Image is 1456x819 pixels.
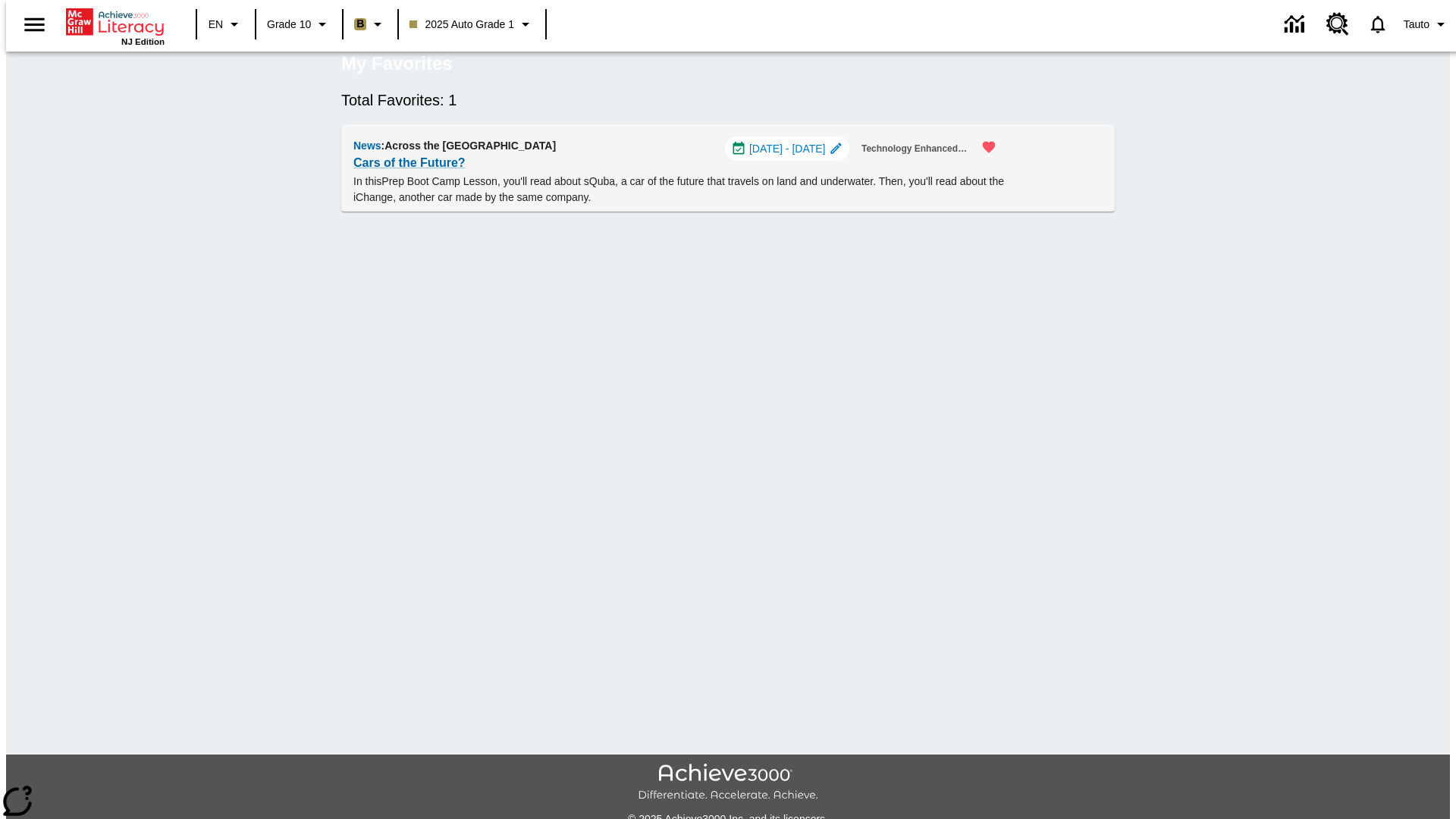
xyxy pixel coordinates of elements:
a: Data Center [1276,4,1317,45]
span: Grade 10 [267,17,311,33]
span: NJ Edition [121,37,165,46]
button: Grade: Grade 10, Select a grade [261,11,337,38]
h6: Total Favorites: 1 [341,88,1115,112]
span: : Across the [GEOGRAPHIC_DATA] [381,140,557,152]
h5: My Favorites [341,52,453,76]
a: Notifications [1358,5,1398,44]
span: EN [209,17,223,33]
button: Remove from Favorites [972,130,1006,164]
button: Class: 2025 Auto Grade 1, Select your class [403,11,541,38]
testabrev: Prep Boot Camp Lesson, you'll read about sQuba, a car of the future that travels on land and unde... [353,175,1004,203]
button: Profile/Settings [1398,11,1456,38]
span: News [353,140,381,152]
img: Achieve3000 Differentiate Accelerate Achieve [638,764,818,802]
a: Cars of the Future? [353,152,466,174]
p: In this [353,174,1006,206]
span: 2025 Auto Grade 1 [409,17,514,33]
span: Tauto [1404,17,1429,33]
button: Language: EN, Select a language [202,11,250,38]
div: Home [66,5,165,46]
span: Technology Enhanced Item [861,141,969,157]
a: Home [66,7,165,37]
a: Resource Center, Will open in new tab [1317,4,1358,45]
span: B [356,14,364,33]
div: Jul 01 - Aug 01 Choose Dates [725,136,849,161]
span: [DATE] - [DATE] [749,141,826,157]
button: Boost Class color is light brown. Change class color [348,11,393,38]
button: Technology Enhanced Item [855,136,975,162]
button: Open side menu [12,2,57,47]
